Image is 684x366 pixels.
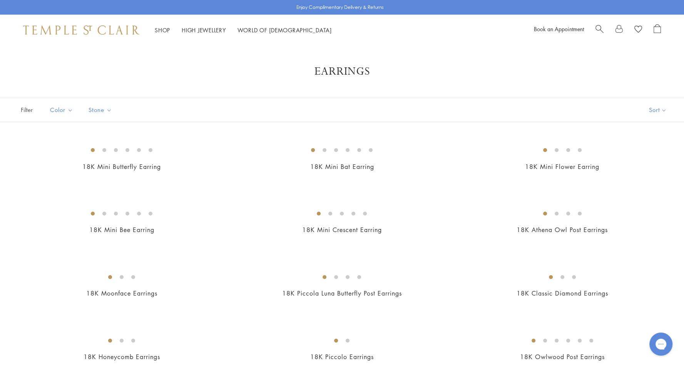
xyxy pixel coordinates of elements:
[182,26,226,34] a: High JewelleryHigh Jewellery
[517,289,608,297] a: 18K Classic Diamond Earrings
[155,26,170,34] a: ShopShop
[84,353,160,361] a: 18K Honeycomb Earrings
[237,26,332,34] a: World of [DEMOGRAPHIC_DATA]World of [DEMOGRAPHIC_DATA]
[632,98,684,122] button: Show sort by
[46,105,79,115] span: Color
[31,65,653,79] h1: Earrings
[296,3,384,11] p: Enjoy Complimentary Delivery & Returns
[82,162,161,171] a: 18K Mini Butterfly Earring
[525,162,599,171] a: 18K Mini Flower Earring
[310,162,374,171] a: 18K Mini Bat Earring
[520,353,605,361] a: 18K Owlwood Post Earrings
[654,24,661,36] a: Open Shopping Bag
[83,101,118,119] button: Stone
[282,289,402,297] a: 18K Piccola Luna Butterfly Post Earrings
[595,24,604,36] a: Search
[310,353,374,361] a: 18K Piccolo Earrings
[517,226,608,234] a: 18K Athena Owl Post Earrings
[634,24,642,36] a: View Wishlist
[302,226,382,234] a: 18K Mini Crescent Earring
[646,330,676,358] iframe: Gorgias live chat messenger
[86,289,157,297] a: 18K Moonface Earrings
[155,25,332,35] nav: Main navigation
[44,101,79,119] button: Color
[534,25,584,33] a: Book an Appointment
[85,105,118,115] span: Stone
[89,226,154,234] a: 18K Mini Bee Earring
[23,25,139,35] img: Temple St. Clair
